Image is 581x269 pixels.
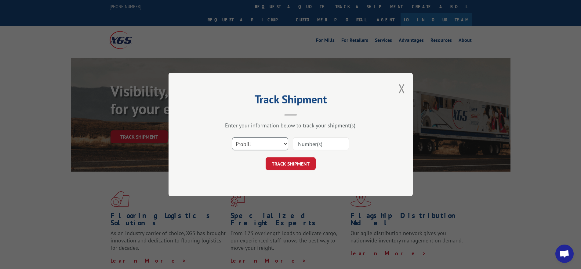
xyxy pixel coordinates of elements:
[199,95,382,107] h2: Track Shipment
[555,245,574,263] div: Open chat
[398,80,405,96] button: Close modal
[199,122,382,129] div: Enter your information below to track your shipment(s).
[266,157,316,170] button: TRACK SHIPMENT
[293,137,349,150] input: Number(s)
